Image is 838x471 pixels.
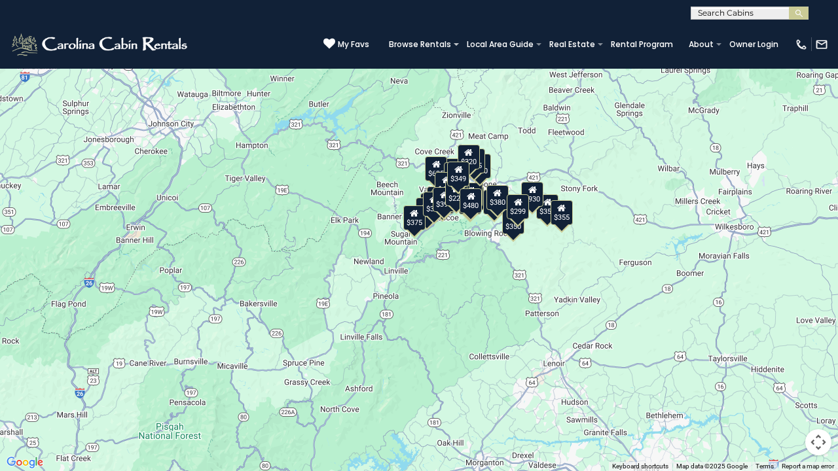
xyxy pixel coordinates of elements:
[551,200,573,225] div: $355
[338,39,369,50] span: My Favs
[723,35,785,54] a: Owner Login
[604,35,680,54] a: Rental Program
[10,31,191,58] img: White-1-2.png
[460,35,540,54] a: Local Area Guide
[382,35,458,54] a: Browse Rentals
[682,35,720,54] a: About
[323,38,369,51] a: My Favs
[543,35,602,54] a: Real Estate
[795,38,808,51] img: phone-regular-white.png
[815,38,828,51] img: mail-regular-white.png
